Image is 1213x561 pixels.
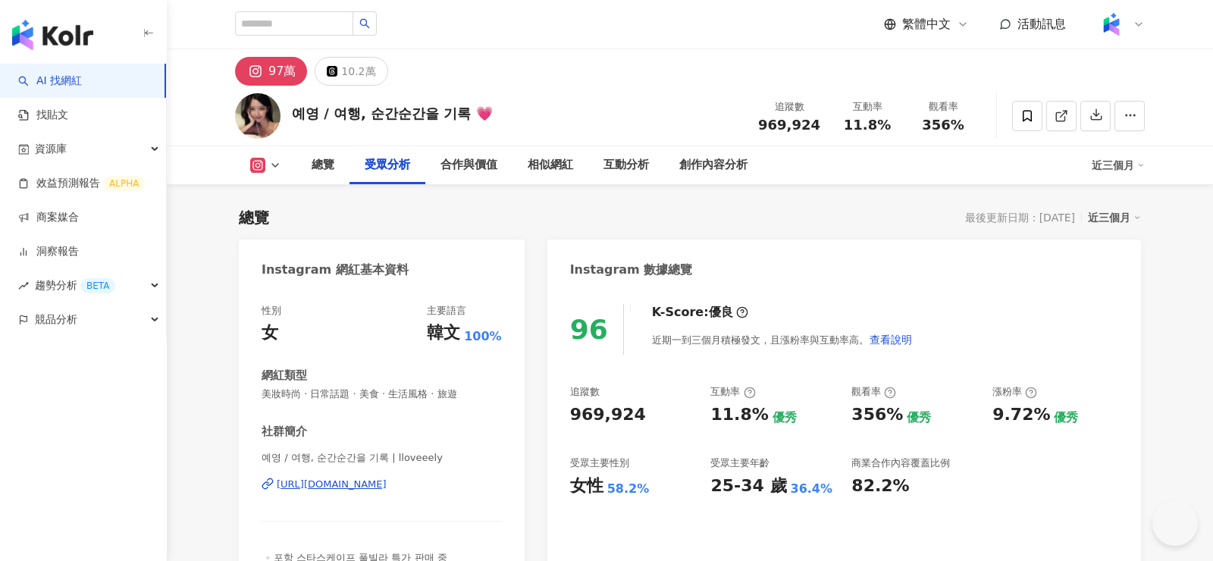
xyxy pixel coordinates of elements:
[709,304,733,321] div: 優良
[992,403,1050,427] div: 9.72%
[341,61,375,82] div: 10.2萬
[18,176,145,191] a: 效益預測報告ALPHA
[838,99,896,114] div: 互動率
[844,118,891,133] span: 11.8%
[992,385,1037,399] div: 漲粉率
[870,334,912,346] span: 查看說明
[12,20,93,50] img: logo
[570,314,608,345] div: 96
[652,324,913,355] div: 近期一到三個月積極發文，且漲粉率與互動率高。
[262,368,307,384] div: 網紅類型
[239,207,269,228] div: 總覽
[1152,500,1198,546] iframe: Help Scout Beacon - Open
[292,104,493,123] div: 예영 / 여행, 순간순간을 기록 💗
[262,387,502,401] span: 美妝時尚 · 日常話題 · 美食 · 生活風格 · 旅遊
[440,156,497,174] div: 合作與價值
[758,99,820,114] div: 追蹤數
[262,451,502,465] span: 예영 / 여행, 순간순간을 기록 | lloveeely
[1097,10,1126,39] img: Kolr%20app%20icon%20%281%29.png
[268,61,296,82] div: 97萬
[262,321,278,345] div: 女
[758,117,820,133] span: 969,924
[235,93,281,139] img: KOL Avatar
[277,478,387,491] div: [URL][DOMAIN_NAME]
[652,304,748,321] div: K-Score :
[18,210,79,225] a: 商案媒合
[18,108,68,123] a: 找貼文
[18,74,82,89] a: searchAI 找網紅
[359,18,370,29] span: search
[365,156,410,174] div: 受眾分析
[427,321,460,345] div: 韓文
[607,481,650,497] div: 58.2%
[35,132,67,166] span: 資源庫
[262,262,409,278] div: Instagram 網紅基本資料
[603,156,649,174] div: 互動分析
[773,409,797,426] div: 優秀
[35,268,115,302] span: 趨勢分析
[35,302,77,337] span: 競品分析
[570,456,629,470] div: 受眾主要性別
[710,456,769,470] div: 受眾主要年齡
[851,403,903,427] div: 356%
[710,403,768,427] div: 11.8%
[315,57,387,86] button: 10.2萬
[427,304,466,318] div: 主要語言
[262,304,281,318] div: 性別
[907,409,931,426] div: 優秀
[1017,17,1066,31] span: 活動訊息
[570,403,646,427] div: 969,924
[851,385,896,399] div: 觀看率
[18,280,29,291] span: rise
[902,16,951,33] span: 繁體中文
[1092,153,1145,177] div: 近三個月
[791,481,833,497] div: 36.4%
[528,156,573,174] div: 相似網紅
[570,385,600,399] div: 追蹤數
[262,478,502,491] a: [URL][DOMAIN_NAME]
[1054,409,1078,426] div: 優秀
[710,475,786,498] div: 25-34 歲
[922,118,964,133] span: 356%
[1088,208,1141,227] div: 近三個月
[869,324,913,355] button: 查看說明
[312,156,334,174] div: 總覽
[570,475,603,498] div: 女性
[851,456,950,470] div: 商業合作內容覆蓋比例
[914,99,972,114] div: 觀看率
[80,278,115,293] div: BETA
[18,244,79,259] a: 洞察報告
[965,212,1075,224] div: 最後更新日期：[DATE]
[464,328,501,345] span: 100%
[851,475,909,498] div: 82.2%
[235,57,307,86] button: 97萬
[570,262,693,278] div: Instagram 數據總覽
[710,385,755,399] div: 互動率
[262,424,307,440] div: 社群簡介
[679,156,748,174] div: 創作內容分析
